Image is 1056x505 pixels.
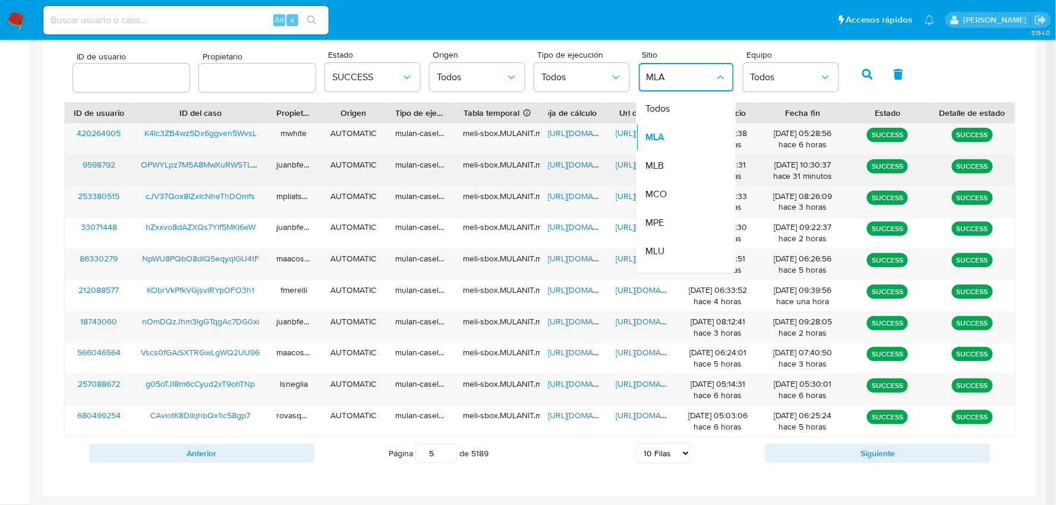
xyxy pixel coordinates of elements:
[291,14,294,26] span: s
[275,14,284,26] span: Alt
[300,12,324,29] button: search-icon
[43,12,329,28] input: Buscar usuario o caso...
[925,15,935,25] a: Notificaciones
[1031,28,1050,37] span: 3.154.0
[1035,14,1047,26] a: Salir
[846,14,913,26] span: Accesos rápidos
[963,14,1030,26] p: sandra.chabay@mercadolibre.com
